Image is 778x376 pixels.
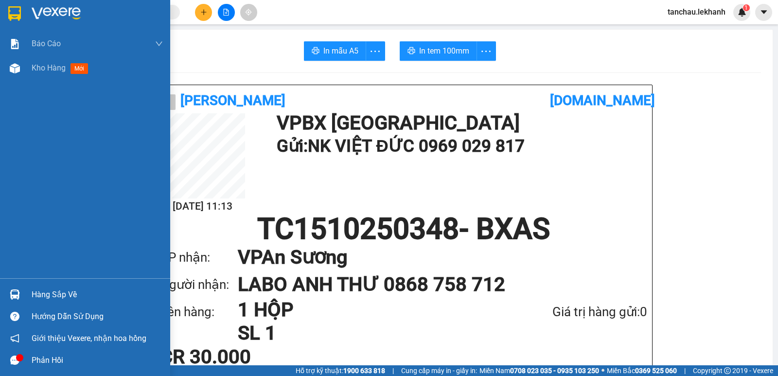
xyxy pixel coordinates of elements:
[32,309,163,324] div: Hướng dẫn sử dụng
[160,198,245,215] h2: [DATE] 11:13
[238,298,501,322] h1: 1 HỘP
[744,4,748,11] span: 1
[501,302,647,322] div: Giá trị hàng gửi: 0
[510,367,599,375] strong: 0708 023 035 - 0935 103 250
[401,365,477,376] span: Cung cấp máy in - giấy in:
[601,369,604,373] span: ⚪️
[223,9,230,16] span: file-add
[366,41,385,61] button: more
[550,92,655,108] b: [DOMAIN_NAME]
[477,41,496,61] button: more
[760,8,768,17] span: caret-down
[277,133,642,160] h1: Gửi: NK VIỆT ĐỨC 0969 029 817
[400,41,477,61] button: printerIn tem 100mm
[160,347,321,367] div: CR 30.000
[245,9,252,16] span: aim
[323,45,358,57] span: In mẫu A5
[10,289,20,300] img: warehouse-icon
[32,332,146,344] span: Giới thiệu Vexere, nhận hoa hồng
[366,45,385,57] span: more
[32,63,66,72] span: Kho hàng
[743,4,750,11] sup: 1
[607,365,677,376] span: Miền Bắc
[738,8,746,17] img: icon-new-feature
[160,248,238,268] div: VP nhận:
[277,113,642,133] h1: VP BX [GEOGRAPHIC_DATA]
[195,4,212,21] button: plus
[343,367,385,375] strong: 1900 633 818
[10,39,20,49] img: solution-icon
[32,287,163,302] div: Hàng sắp về
[160,275,238,295] div: Người nhận:
[392,365,394,376] span: |
[755,4,772,21] button: caret-down
[724,367,731,374] span: copyright
[160,302,238,322] div: Tên hàng:
[160,215,647,244] h1: TC1510250348 - BXAS
[32,37,61,50] span: Báo cáo
[32,353,163,368] div: Phản hồi
[419,45,469,57] span: In tem 100mm
[155,40,163,48] span: down
[238,244,628,271] h1: VP An Sương
[218,4,235,21] button: file-add
[238,322,501,345] h1: SL 1
[407,47,415,56] span: printer
[684,365,686,376] span: |
[660,6,733,18] span: tanchau.lekhanh
[180,92,285,108] b: [PERSON_NAME]
[10,63,20,73] img: warehouse-icon
[312,47,319,56] span: printer
[200,9,207,16] span: plus
[479,365,599,376] span: Miền Nam
[296,365,385,376] span: Hỗ trợ kỹ thuật:
[10,312,19,321] span: question-circle
[8,6,21,21] img: logo-vxr
[477,45,495,57] span: more
[304,41,366,61] button: printerIn mẫu A5
[10,356,19,365] span: message
[240,4,257,21] button: aim
[71,63,88,74] span: mới
[10,334,19,343] span: notification
[238,271,628,298] h1: LABO ANH THƯ 0868 758 712
[635,367,677,375] strong: 0369 525 060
